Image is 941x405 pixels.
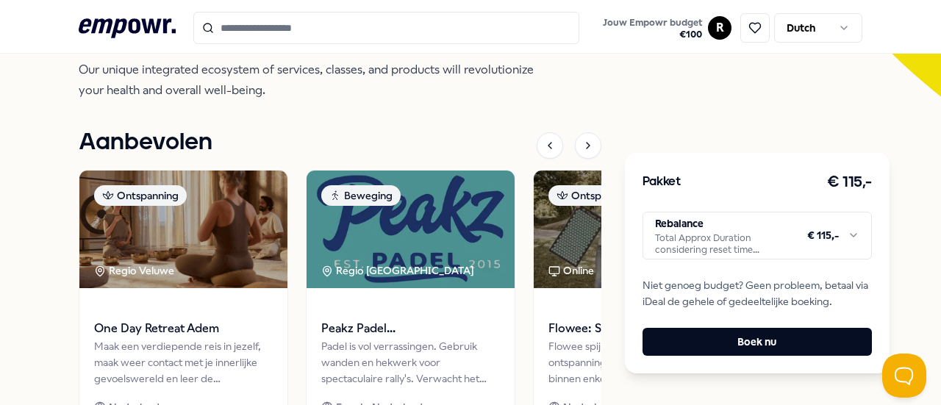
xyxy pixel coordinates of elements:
h1: Aanbevolen [79,124,212,161]
button: Boek nu [643,328,872,356]
div: Online [548,262,594,279]
div: Maak een verdiepende reis in jezelf, maak weer contact met je innerlijke gevoelswereld en leer de... [94,338,273,387]
div: Regio [GEOGRAPHIC_DATA] [321,262,476,279]
h3: € 115,- [827,171,872,194]
span: One Day Retreat Adem [94,319,273,338]
span: € 100 [603,29,702,40]
div: Beweging [321,185,401,206]
img: package image [534,171,742,288]
a: Jouw Empowr budget€100 [597,12,708,43]
div: Padel is vol verrassingen. Gebruik wanden en hekwerk voor spectaculaire rally's. Verwacht het onv... [321,338,500,387]
div: Regio Veluwe [94,262,176,279]
p: Our unique integrated ecosystem of services, classes, and products will revolutionize your health... [79,60,557,101]
div: Ontspanning [94,185,187,206]
div: Ontspanning [548,185,641,206]
img: package image [79,171,287,288]
input: Search for products, categories or subcategories [193,12,580,44]
iframe: Help Scout Beacon - Open [882,354,926,398]
span: Flowee: Spijkermat set [548,319,727,338]
span: Jouw Empowr budget [603,17,702,29]
button: Jouw Empowr budget€100 [600,14,705,43]
span: Peakz Padel [GEOGRAPHIC_DATA] [321,319,500,338]
h3: Pakket [643,173,681,192]
button: R [708,16,731,40]
span: Niet genoeg budget? Geen probleem, betaal via iDeal de gehele of gedeeltelijke boeking. [643,277,872,310]
div: Flowee spijkermatten bieden ontspanning, innerlijke rust of energie binnen enkele minuten, ideaal... [548,338,727,387]
img: package image [307,171,515,288]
